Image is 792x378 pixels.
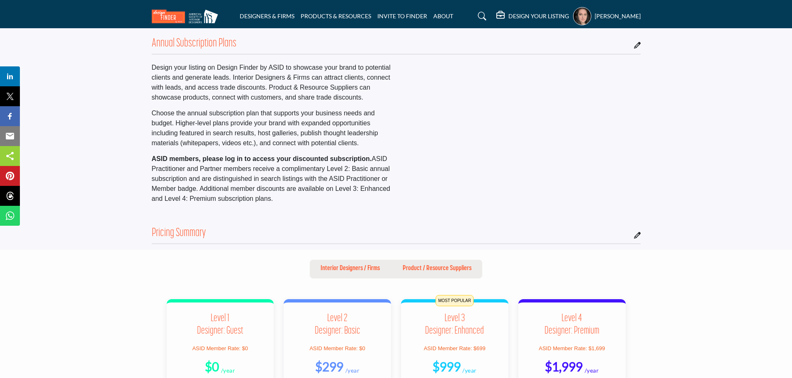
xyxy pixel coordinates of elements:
button: Show hide supplier dropdown [573,7,591,25]
h3: Level 4 Designer: Premium [528,312,616,337]
strong: ASID members, please log in to access your discounted subscription. [152,155,372,162]
a: ABOUT [433,12,453,20]
span: ASID Member Rate: $0 [192,345,248,351]
b: $1,999 [545,359,583,374]
h3: Level 2 Designer: Basic [294,312,381,337]
p: Design your listing on Design Finder by ASID to showcase your brand to potential clients and gene... [152,63,392,102]
p: ASID Practitioner and Partner members receive a complimentary Level 2: Basic annual subscription ... [152,154,392,204]
h2: Pricing Summary [152,227,206,241]
button: Product / Resource Suppliers [392,260,482,279]
p: Product / Resource Suppliers [403,263,471,273]
a: DESIGNERS & FIRMS [240,12,294,20]
h5: [PERSON_NAME] [595,12,641,20]
div: DESIGN YOUR LISTING [496,11,569,21]
button: Interior Designers / Firms [310,260,391,279]
h5: DESIGN YOUR LISTING [508,12,569,20]
span: ASID Member Rate: $699 [424,345,486,351]
b: $999 [432,359,461,374]
img: Site Logo [152,10,222,23]
b: $0 [205,359,219,374]
a: PRODUCTS & RESOURCES [301,12,371,20]
span: ASID Member Rate: $1,699 [539,345,605,351]
span: ASID Member Rate: $0 [309,345,365,351]
a: INVITE TO FINDER [377,12,427,20]
a: Search [470,10,492,23]
span: MOST POPULAR [436,295,474,306]
sub: /year [585,367,599,374]
h3: Level 1 Designer: Guest [177,312,264,337]
p: Interior Designers / Firms [321,263,380,273]
b: $299 [315,359,343,374]
sub: /year [221,367,236,374]
h3: Level 3 Designer: Enhanced [411,312,498,337]
sub: /year [462,367,477,374]
sub: /year [345,367,360,374]
p: Choose the annual subscription plan that supports your business needs and budget. Higher-level pl... [152,108,392,148]
h2: Annual Subscription Plans [152,37,236,51]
